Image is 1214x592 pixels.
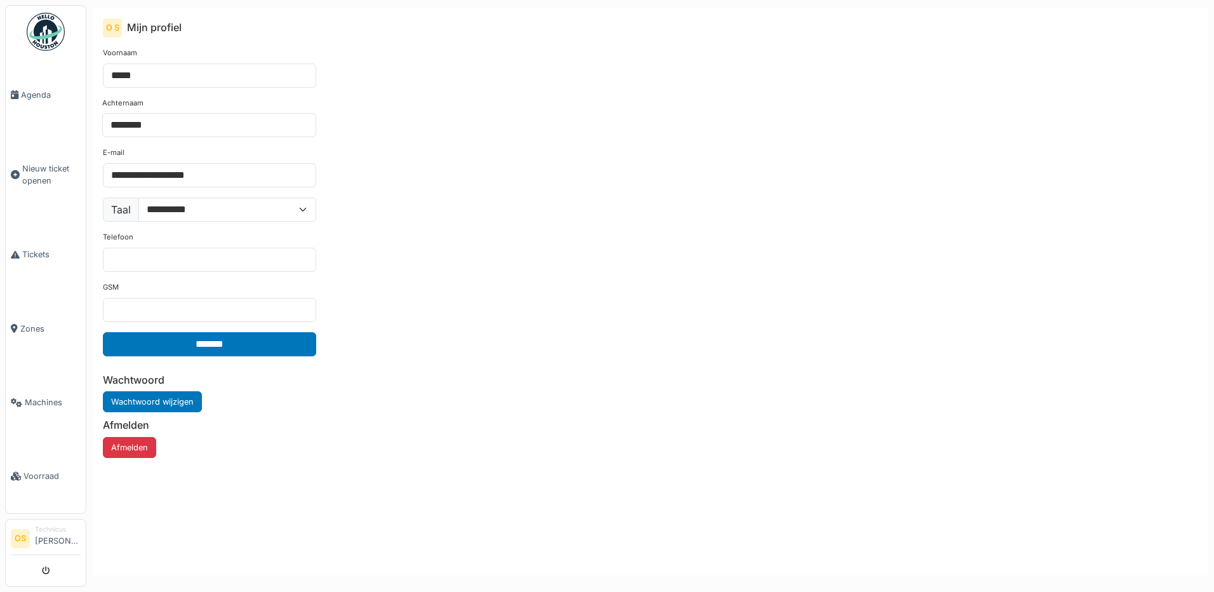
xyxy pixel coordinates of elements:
[23,470,81,482] span: Voorraad
[127,22,182,34] h6: Mijn profiel
[6,58,86,131] a: Agenda
[103,198,139,222] label: Taal
[35,525,81,552] li: [PERSON_NAME]
[103,391,202,412] a: Wachtwoord wijzigen
[35,525,81,534] div: Technicus
[25,396,81,408] span: Machines
[6,131,86,218] a: Nieuw ticket openen
[22,163,81,187] span: Nieuw ticket openen
[103,419,316,431] h6: Afmelden
[6,292,86,365] a: Zones
[20,323,81,335] span: Zones
[103,374,316,386] h6: Wachtwoord
[103,147,124,158] label: E-mail
[103,48,137,58] label: Voornaam
[11,529,30,548] li: OS
[102,98,143,109] label: Achternaam
[22,248,81,260] span: Tickets
[103,232,133,243] label: Telefoon
[6,218,86,292] a: Tickets
[27,13,65,51] img: Badge_color-CXgf-gQk.svg
[103,18,122,37] div: O S
[103,282,119,293] label: GSM
[11,525,81,555] a: OS Technicus[PERSON_NAME]
[6,366,86,440] a: Machines
[21,89,81,101] span: Agenda
[103,437,156,458] button: Afmelden
[6,440,86,513] a: Voorraad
